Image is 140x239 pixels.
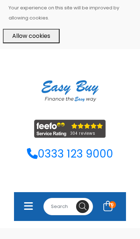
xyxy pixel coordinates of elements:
img: Easy Buy [34,71,106,111]
button: Toggle navigation [19,199,38,215]
span: 0 [109,201,116,208]
a: 0333 123 9000 [27,146,113,161]
p: Your experience on this site will be improved by allowing cookies. [9,3,137,23]
button: Allow cookies [3,29,60,43]
input: Search for... [43,198,93,215]
a: 0 [99,199,121,215]
img: feefo_logo [34,120,106,138]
